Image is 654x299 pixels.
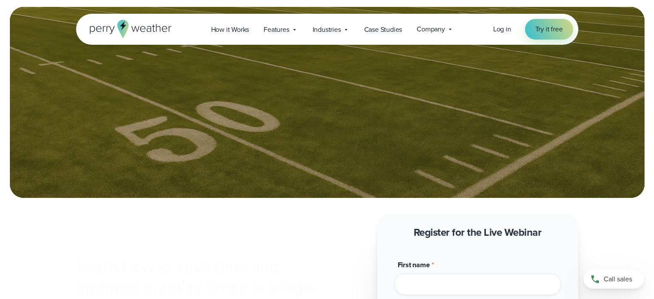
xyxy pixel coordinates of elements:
span: Call sales [604,274,632,284]
a: Call sales [583,270,644,289]
span: Features [264,25,289,35]
span: Try it free [535,24,563,34]
a: Log in [493,24,511,34]
strong: Register for the Live Webinar [414,225,542,240]
span: Industries [313,25,341,35]
span: First name [398,260,430,270]
a: Try it free [525,19,573,40]
span: Company [417,24,445,34]
span: How it Works [211,25,249,35]
a: Case Studies [357,21,410,38]
a: How it Works [204,21,257,38]
span: Case Studies [364,25,402,35]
